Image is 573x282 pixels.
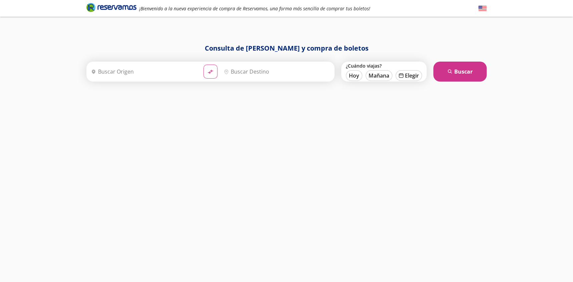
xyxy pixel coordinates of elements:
[139,5,370,12] em: ¡Bienvenido a la nueva experiencia de compra de Reservamos, una forma más sencilla de comprar tus...
[433,62,487,82] button: Buscar
[86,43,487,53] h1: Consulta de [PERSON_NAME] y compra de boletos
[478,4,487,13] button: English
[346,63,422,69] label: ¿Cuándo viajas?
[86,2,136,12] i: Brand Logo
[396,70,422,81] button: Elegir
[86,2,136,14] a: Brand Logo
[221,63,331,80] input: Buscar Destino
[88,63,198,80] input: Buscar Origen
[346,70,362,81] button: Hoy
[366,70,392,81] button: Mañana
